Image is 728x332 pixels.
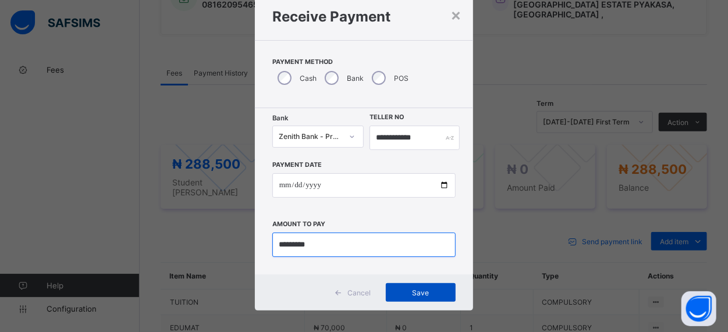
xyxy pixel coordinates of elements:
label: Payment Date [272,161,322,169]
label: Cash [300,74,317,83]
span: Payment Method [272,58,456,66]
label: POS [394,74,409,83]
span: Cancel [347,288,371,297]
h1: Receive Payment [272,8,456,25]
button: Open asap [681,291,716,326]
label: Teller No [370,113,404,121]
span: Bank [272,114,288,122]
span: Save [395,288,447,297]
div: Zenith Bank - Progress Dynamic International Academy Limited [279,133,343,141]
label: Amount to pay [272,220,325,228]
label: Bank [347,74,364,83]
div: × [450,5,461,24]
